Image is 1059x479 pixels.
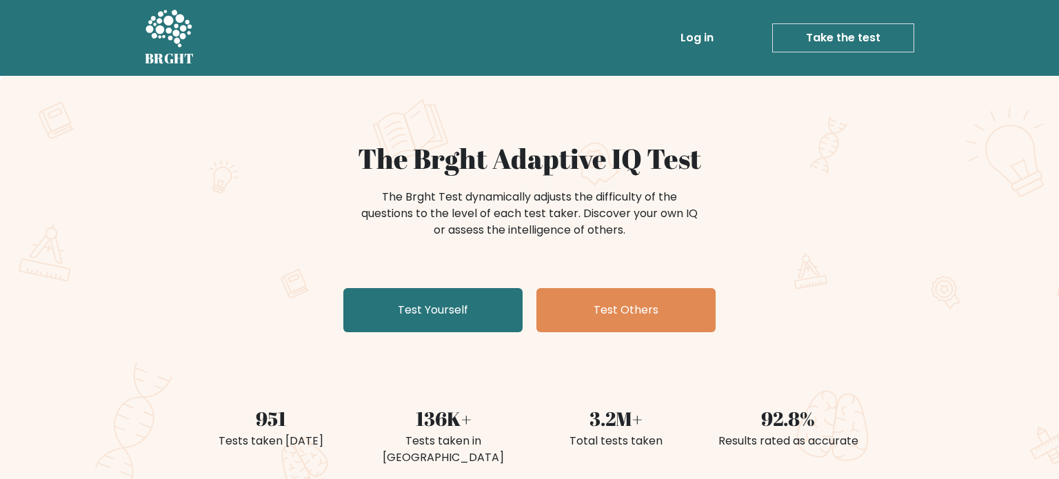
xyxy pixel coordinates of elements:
h5: BRGHT [145,50,194,67]
h1: The Brght Adaptive IQ Test [193,142,866,175]
div: 136K+ [365,404,521,433]
div: Results rated as accurate [710,433,866,449]
div: Total tests taken [538,433,694,449]
div: 92.8% [710,404,866,433]
div: 951 [193,404,349,433]
a: Test Yourself [343,288,523,332]
div: The Brght Test dynamically adjusts the difficulty of the questions to the level of each test take... [357,189,702,238]
a: Test Others [536,288,716,332]
div: 3.2M+ [538,404,694,433]
a: Log in [675,24,719,52]
div: Tests taken [DATE] [193,433,349,449]
div: Tests taken in [GEOGRAPHIC_DATA] [365,433,521,466]
a: Take the test [772,23,914,52]
a: BRGHT [145,6,194,70]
